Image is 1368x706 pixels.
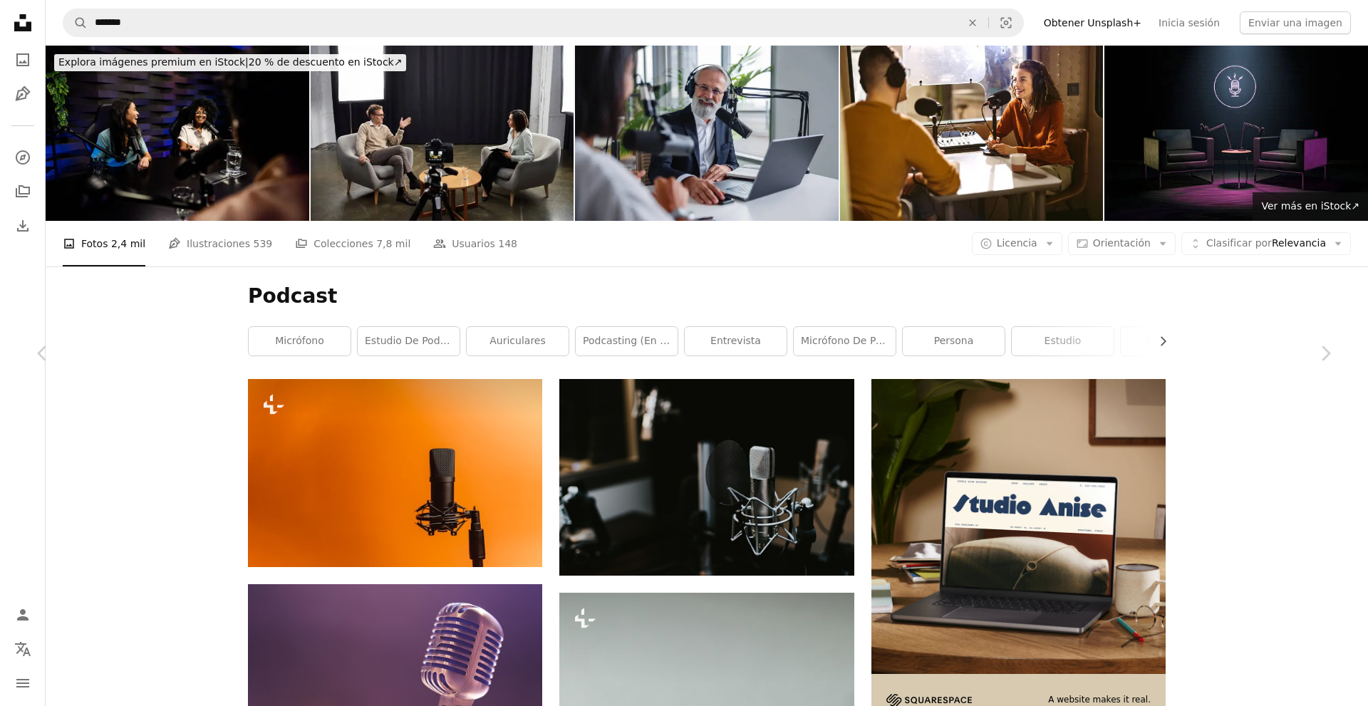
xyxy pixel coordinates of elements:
[9,80,37,108] a: Ilustraciones
[1206,237,1326,251] span: Relevancia
[58,56,402,68] span: 20 % de descuento en iStock ↗
[559,471,854,484] a: Fotografía macro del condensador de micrófono de estudio plateado y negro
[1150,327,1166,355] button: desplazar lista a la derecha
[886,694,972,706] img: file-1705255347840-230a6ab5bca9image
[248,379,542,567] img: Un micrófono negro con fondo amarillo
[1048,694,1151,706] span: A website makes it real.
[168,221,272,266] a: Ilustraciones 539
[1181,232,1351,255] button: Clasificar porRelevancia
[1253,192,1368,221] a: Ver más en iStock↗
[957,9,988,36] button: Borrar
[903,327,1005,355] a: persona
[1035,11,1150,34] a: Obtener Unsplash+
[467,327,569,355] a: auriculares
[871,379,1166,673] img: file-1705123271268-c3eaf6a79b21image
[840,46,1104,221] img: Colleagues recording podcast together
[63,9,88,36] button: Buscar en Unsplash
[1150,11,1228,34] a: Inicia sesión
[433,221,517,266] a: Usuarios 148
[972,232,1062,255] button: Licencia
[1093,237,1151,249] span: Orientación
[248,284,1166,309] h1: Podcast
[1012,327,1114,355] a: estudio
[376,236,410,251] span: 7,8 mil
[9,46,37,74] a: Fotos
[794,327,896,355] a: Micrófono de podcast
[9,635,37,663] button: Idioma
[1240,11,1351,34] button: Enviar una imagen
[1282,285,1368,422] a: Siguiente
[9,601,37,629] a: Iniciar sesión / Registrarse
[46,46,309,221] img: Gente hablando durante un podcast en el estudio
[358,327,460,355] a: Estudio de podcast
[58,56,249,68] span: Explora imágenes premium en iStock |
[46,46,415,80] a: Explora imágenes premium en iStock|20 % de descuento en iStock↗
[685,327,787,355] a: entrevista
[9,177,37,206] a: Colecciones
[9,669,37,697] button: Menú
[295,221,410,266] a: Colecciones 7,8 mil
[997,237,1037,249] span: Licencia
[248,660,542,673] a: Micrófono de condensador con fondo negro
[9,212,37,240] a: Historial de descargas
[559,379,854,575] img: Fotografía macro del condensador de micrófono de estudio plateado y negro
[249,327,351,355] a: micrófono
[575,46,839,221] img: Podcast de negocios al aire con presentador sénior e invitado negro
[1104,46,1368,221] img: Configuración del estudio de podcast. Internet y concepto de transmisión en vivo. Renderizado 3D.
[9,143,37,172] a: Explorar
[1068,232,1176,255] button: Orientación
[63,9,1024,37] form: Encuentra imágenes en todo el sitio
[1121,327,1223,355] a: grabación
[311,46,574,221] img: Diálogo atractivo entre el periodista y el invitado en un acogedor entorno de podcast de estudio
[253,236,272,251] span: 539
[576,327,678,355] a: Podcasting (en inglés)
[1261,200,1359,212] span: Ver más en iStock ↗
[989,9,1023,36] button: Búsqueda visual
[498,236,517,251] span: 148
[1206,237,1272,249] span: Clasificar por
[248,467,542,479] a: Un micrófono negro con fondo amarillo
